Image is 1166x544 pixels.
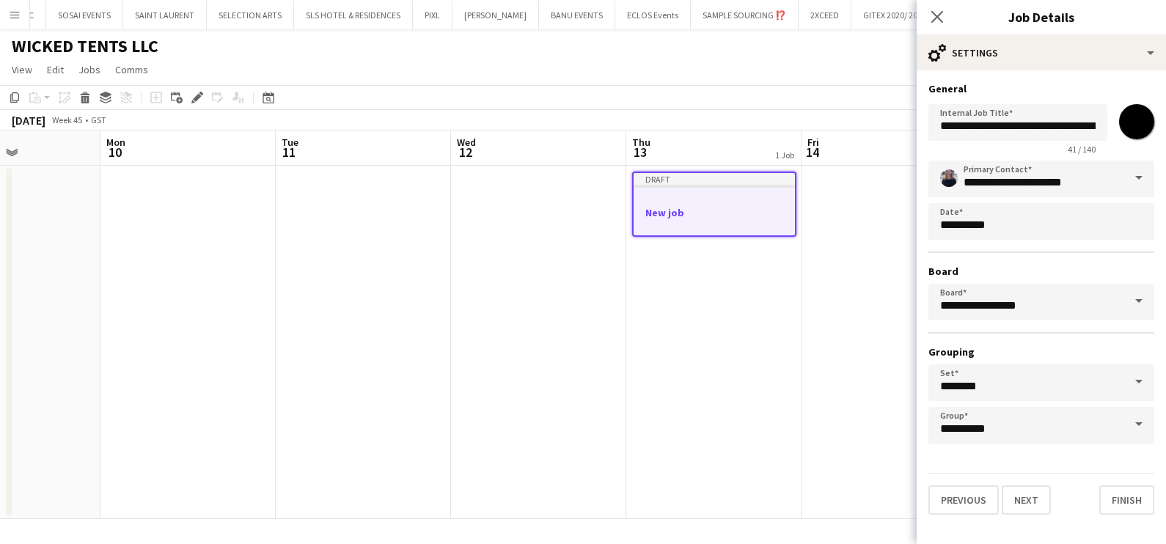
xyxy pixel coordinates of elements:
[539,1,615,29] button: BANU EVENTS
[632,172,796,237] app-job-card: DraftNew job
[12,113,45,128] div: [DATE]
[282,136,298,149] span: Tue
[851,1,939,29] button: GITEX 2020/ 2025
[1056,144,1107,155] span: 41 / 140
[807,136,819,149] span: Fri
[47,63,64,76] span: Edit
[805,144,819,161] span: 14
[12,35,158,57] h1: WICKED TENTS LLC
[6,60,38,79] a: View
[928,485,999,515] button: Previous
[615,1,691,29] button: ECLOS Events
[73,60,106,79] a: Jobs
[455,144,476,161] span: 12
[634,173,795,185] div: Draft
[279,144,298,161] span: 11
[48,114,85,125] span: Week 45
[106,136,125,149] span: Mon
[1002,485,1051,515] button: Next
[928,82,1154,95] h3: General
[78,63,100,76] span: Jobs
[294,1,413,29] button: SLS HOTEL & RESIDENCES
[630,144,650,161] span: 13
[123,1,207,29] button: SAINT LAURENT
[799,1,851,29] button: 2XCEED
[632,136,650,149] span: Thu
[115,63,148,76] span: Comms
[634,206,795,219] h3: New job
[207,1,294,29] button: SELECTION ARTS
[691,1,799,29] button: SAMPLE SOURCING ⁉️
[457,136,476,149] span: Wed
[104,144,125,161] span: 10
[928,265,1154,278] h3: Board
[917,35,1166,70] div: Settings
[452,1,539,29] button: [PERSON_NAME]
[12,63,32,76] span: View
[41,60,70,79] a: Edit
[917,7,1166,26] h3: Job Details
[91,114,106,125] div: GST
[413,1,452,29] button: PIXL
[928,345,1154,359] h3: Grouping
[1099,485,1154,515] button: Finish
[109,60,154,79] a: Comms
[46,1,123,29] button: SOSAI EVENTS
[775,150,794,161] div: 1 Job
